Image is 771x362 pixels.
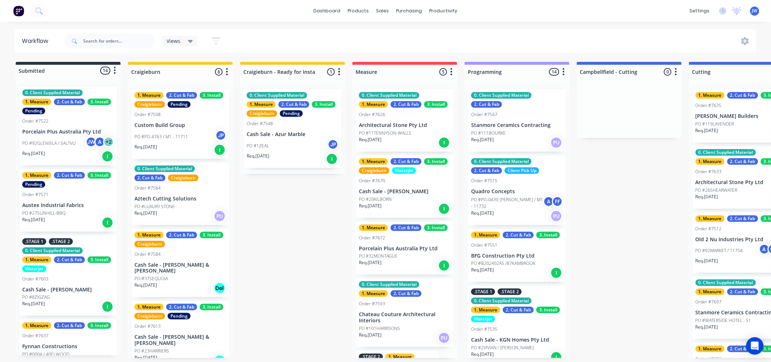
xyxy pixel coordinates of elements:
[134,275,168,282] p: PO #37SEQUOIA
[356,222,454,275] div: 1. Measure2. Cut & Fab3. InstallOrder #7672Porcelain Plus Australia Pty LtdPO #32MONTAGUEReq.[DATE]I
[344,5,373,16] div: products
[471,351,494,358] p: Req. [DATE]
[438,260,450,271] div: I
[391,290,422,297] div: 2. Cut & Fab
[471,188,563,195] p: Quadro Concepts
[22,256,51,263] div: 1. Measure
[696,247,743,254] p: PO #92MARKET / 11754
[22,294,50,301] p: PO #8ZIGZAG
[686,5,713,16] div: settings
[312,101,336,108] div: 3. Install
[94,136,105,147] div: A
[22,202,114,208] p: Austex Industrial Fabrics
[696,92,725,99] div: 1. Measure
[22,287,114,293] p: Cash Sale - [PERSON_NAME]
[22,343,114,350] p: Fynnan Constructions
[727,158,758,165] div: 2. Cut & Fab
[536,307,560,313] div: 3. Install
[280,110,303,117] div: Pending
[552,196,563,207] div: FF
[244,89,341,168] div: 0. Client Supplied Material1. Measure2. Cut & Fab3. InstallCraigieburnPendingOrder #7548Cash Sale...
[134,203,175,210] p: PO #LUXURY STONE
[503,307,534,313] div: 2. Cut & Fab
[424,158,448,165] div: 3. Install
[468,89,566,152] div: 0. Client Supplied Material2. Cut & FabOrder #7567Stanmore Ceramics ContractingPO #111BOURKEReq.[...
[696,258,718,264] p: Req. [DATE]
[87,322,111,329] div: 3. Install
[359,253,398,259] p: PO #32MONTAGUE
[22,191,48,198] div: Order #7571
[278,101,309,108] div: 2. Cut & Fab
[471,158,532,165] div: 0. Client Supplied Material
[168,175,199,181] div: Craigieburn
[215,130,226,141] div: JP
[102,217,113,228] div: I
[551,210,562,222] div: PU
[134,92,164,99] div: 1. Measure
[359,136,381,143] p: Req. [DATE]
[391,158,422,165] div: 2. Cut & Fab
[310,5,344,16] a: dashboard
[22,216,45,223] p: Req. [DATE]
[746,337,764,355] div: Open Intercom Messenger
[22,276,48,282] div: Order #7603
[19,235,117,316] div: .STAGE 1.STAGE 20. Client Supplied Material1. Measure2. Cut & Fab3. InstallWaterjetOrder #7603Cas...
[134,348,169,354] p: PO #23HARRIERS
[359,111,385,118] div: Order #7626
[359,158,388,165] div: 1. Measure
[200,232,223,238] div: 3. Install
[22,181,45,188] div: Pending
[247,110,277,117] div: Craigieburn
[359,354,383,360] div: .STAGE 2
[168,313,191,319] div: Pending
[134,196,226,202] p: Aztech Cutting Solutions
[385,354,415,360] div: 1. Measure
[696,102,722,109] div: Order #7635
[22,351,69,358] p: PO #0004 / 40ELWOOD
[359,259,381,266] p: Req. [DATE]
[132,229,229,298] div: 1. Measure2. Cut & Fab3. InstallCraigieburnOrder #7584Cash Sale - [PERSON_NAME] & [PERSON_NAME]PO...
[359,281,419,288] div: 0. Client Supplied Material
[471,289,495,295] div: .STAGE 1
[696,194,718,200] p: Req. [DATE]
[359,224,388,231] div: 1. Measure
[359,167,390,174] div: Craigieburn
[22,108,45,114] div: Pending
[503,232,534,238] div: 2. Cut & Fab
[359,325,400,332] p: PO #101HARRISONS
[132,163,229,225] div: 0. Client Supplied Material2. Cut & FabCraigieburnOrder #7564Aztech Cutting SolutionsPO #LUXURY S...
[134,313,165,319] div: Craigieburn
[759,244,770,255] div: A
[471,326,497,333] div: Order #7535
[438,332,450,344] div: PU
[326,153,338,165] div: I
[438,203,450,215] div: I
[134,241,165,247] div: Craigieburn
[551,137,562,148] div: PU
[22,210,66,216] p: PO #27SUNHILL-BBQ
[49,238,73,245] div: .STAGE 2
[200,92,223,99] div: 3. Install
[471,122,563,128] p: Stanmore Ceramics Contracting
[468,229,566,282] div: 1. Measure2. Cut & Fab3. InstallOrder #7551BFG Construction Pty LtdPO #B202402AS /87KAMBROOKReq.[...
[166,232,197,238] div: 2. Cut & Fab
[696,149,756,156] div: 0. Client Supplied Material
[696,215,725,222] div: 1. Measure
[22,99,51,105] div: 1. Measure
[134,354,157,361] p: Req. [DATE]
[54,256,85,263] div: 2. Cut & Fab
[471,167,502,174] div: 2. Cut & Fab
[471,298,532,304] div: 0. Client Supplied Material
[359,301,385,307] div: Order #7593
[471,136,494,143] p: Req. [DATE]
[359,235,385,241] div: Order #7672
[13,5,24,16] img: Factory
[551,267,562,279] div: I
[359,203,381,209] p: Req. [DATE]
[247,120,273,127] div: Order #7548
[359,92,419,99] div: 0. Client Supplied Material
[22,172,51,179] div: 1. Measure
[22,238,46,245] div: .STAGE 1
[102,301,113,313] div: I
[134,334,226,346] p: Cash Sale - [PERSON_NAME] & [PERSON_NAME]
